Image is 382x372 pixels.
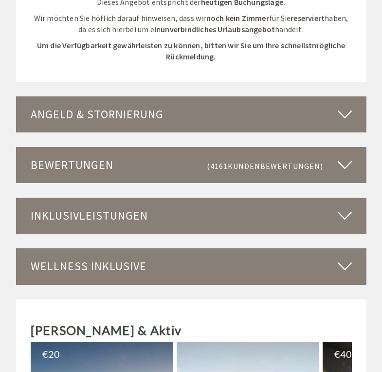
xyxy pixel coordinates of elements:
[207,161,323,171] small: (4161 )
[37,40,345,61] strong: Um die Verfügbarkeit gewährleisten zu können, bitten wir Sie um Ihre schnellstmögliche Rückmeldung.
[16,147,366,183] div: Bewertungen
[206,13,269,23] strong: noch kein Zimmer
[228,161,320,171] span: Kundenbewertungen
[16,96,366,132] div: Angeld & Stornierung
[161,24,275,34] strong: unverbindliches Urlaubsangebot
[8,27,159,56] div: Guten Tag, wie können wir Ihnen helfen?
[16,198,366,234] div: Inklusivleistungen
[291,13,325,23] strong: reserviert
[31,324,352,337] h2: [PERSON_NAME] & Aktiv
[42,349,165,359] div: 20
[42,349,48,359] span: €
[31,13,352,35] p: Wir möchten Sie höflich darauf hinweisen, dass wir für Sie haben, da es sich hierbei um ein handelt.
[16,248,366,284] div: Wellness inklusive
[15,48,154,55] small: 20:37
[334,349,340,359] span: €
[263,257,321,274] button: Senden
[15,29,154,37] div: [GEOGRAPHIC_DATA]
[143,8,178,24] div: [DATE]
